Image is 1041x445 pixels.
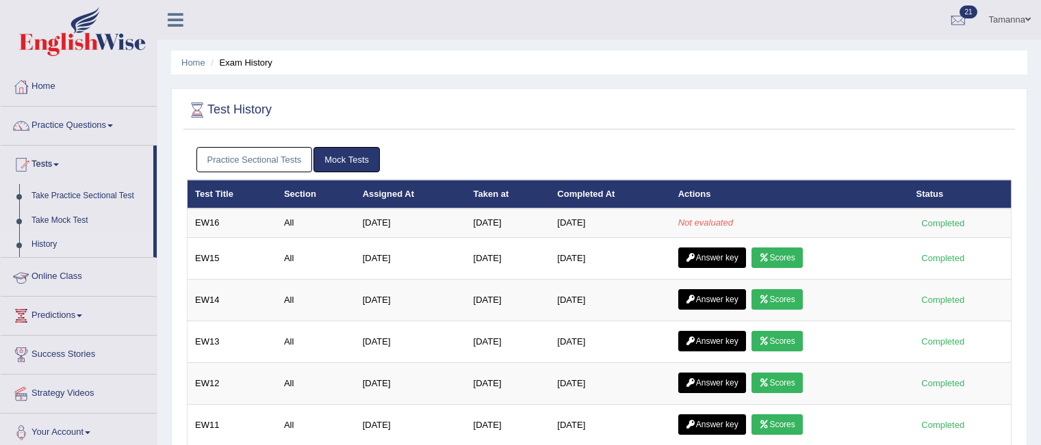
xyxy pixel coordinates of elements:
a: Answer key [678,331,746,351]
a: Tests [1,146,153,180]
td: [DATE] [550,237,670,279]
td: EW12 [188,362,277,404]
a: Predictions [1,297,157,331]
td: [DATE] [466,208,550,237]
div: Completed [916,376,970,390]
th: Taken at [466,180,550,208]
td: [DATE] [355,362,466,404]
th: Completed At [550,180,670,208]
td: [DATE] [550,279,670,321]
td: EW14 [188,279,277,321]
a: Answer key [678,414,746,435]
a: Practice Sectional Tests [196,147,313,172]
a: History [25,232,153,257]
td: [DATE] [355,208,466,237]
a: Scores [751,331,802,351]
a: Home [181,57,205,68]
a: Practice Questions [1,107,157,141]
a: Answer key [678,373,746,393]
th: Actions [671,180,909,208]
div: Completed [916,418,970,432]
h2: Test History [187,100,272,120]
th: Status [909,180,1012,208]
td: All [277,362,355,404]
a: Success Stories [1,336,157,370]
td: [DATE] [355,237,466,279]
th: Assigned At [355,180,466,208]
a: Scores [751,373,802,393]
td: All [277,237,355,279]
th: Test Title [188,180,277,208]
a: Strategy Videos [1,375,157,409]
div: Completed [916,334,970,349]
td: [DATE] [550,208,670,237]
a: Answer key [678,289,746,310]
a: Take Mock Test [25,208,153,233]
div: Completed [916,216,970,230]
td: All [277,208,355,237]
td: EW15 [188,237,277,279]
td: [DATE] [466,237,550,279]
td: EW16 [188,208,277,237]
td: All [277,279,355,321]
td: [DATE] [466,362,550,404]
div: Completed [916,251,970,265]
a: Scores [751,289,802,310]
td: [DATE] [550,321,670,362]
td: [DATE] [355,279,466,321]
td: [DATE] [550,362,670,404]
span: 21 [960,5,977,18]
a: Answer key [678,247,746,268]
td: [DATE] [466,321,550,362]
td: All [277,321,355,362]
td: [DATE] [466,279,550,321]
th: Section [277,180,355,208]
a: Scores [751,414,802,435]
div: Completed [916,293,970,307]
a: Take Practice Sectional Test [25,184,153,208]
td: [DATE] [355,321,466,362]
td: EW13 [188,321,277,362]
em: Not evaluated [678,217,733,228]
li: Exam History [207,56,272,69]
a: Scores [751,247,802,268]
a: Mock Tests [313,147,380,172]
a: Online Class [1,258,157,292]
a: Home [1,68,157,102]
